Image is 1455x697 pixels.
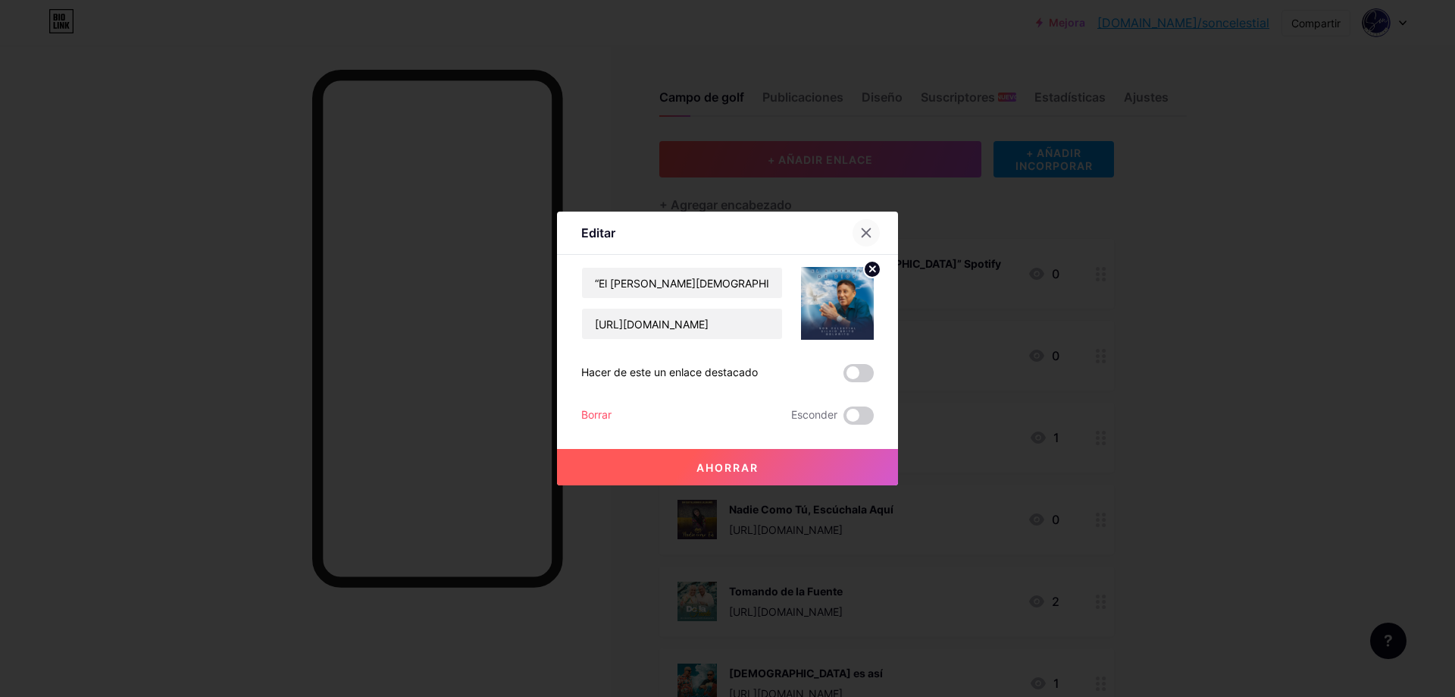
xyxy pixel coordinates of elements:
input: URL [582,309,782,339]
input: Título [582,268,782,298]
font: Esconder [791,408,837,421]
img: miniatura del enlace [801,267,874,340]
font: Editar [581,225,615,240]
button: Ahorrar [557,449,898,485]
font: Borrar [581,408,612,421]
font: Ahorrar [696,461,759,474]
font: Hacer de este un enlace destacado [581,366,758,378]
